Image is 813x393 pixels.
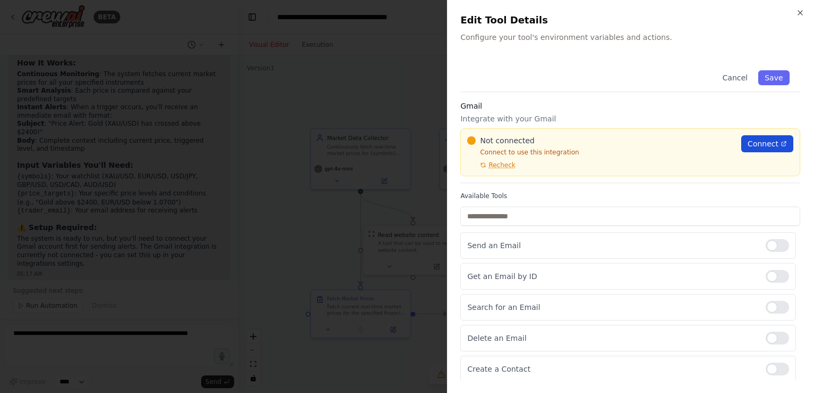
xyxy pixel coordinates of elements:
[467,161,515,169] button: Recheck
[460,113,800,124] p: Integrate with your Gmail
[748,138,778,149] span: Connect
[460,101,800,111] h3: Gmail
[467,271,757,282] p: Get an Email by ID
[467,302,757,313] p: Search for an Email
[467,240,757,251] p: Send an Email
[759,70,790,85] button: Save
[467,148,735,157] p: Connect to use this integration
[460,32,800,43] p: Configure your tool's environment variables and actions.
[480,135,534,146] span: Not connected
[716,70,754,85] button: Cancel
[460,192,800,200] label: Available Tools
[741,135,793,152] a: Connect
[467,364,757,374] p: Create a Contact
[488,161,515,169] span: Recheck
[460,13,800,28] h2: Edit Tool Details
[467,333,757,343] p: Delete an Email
